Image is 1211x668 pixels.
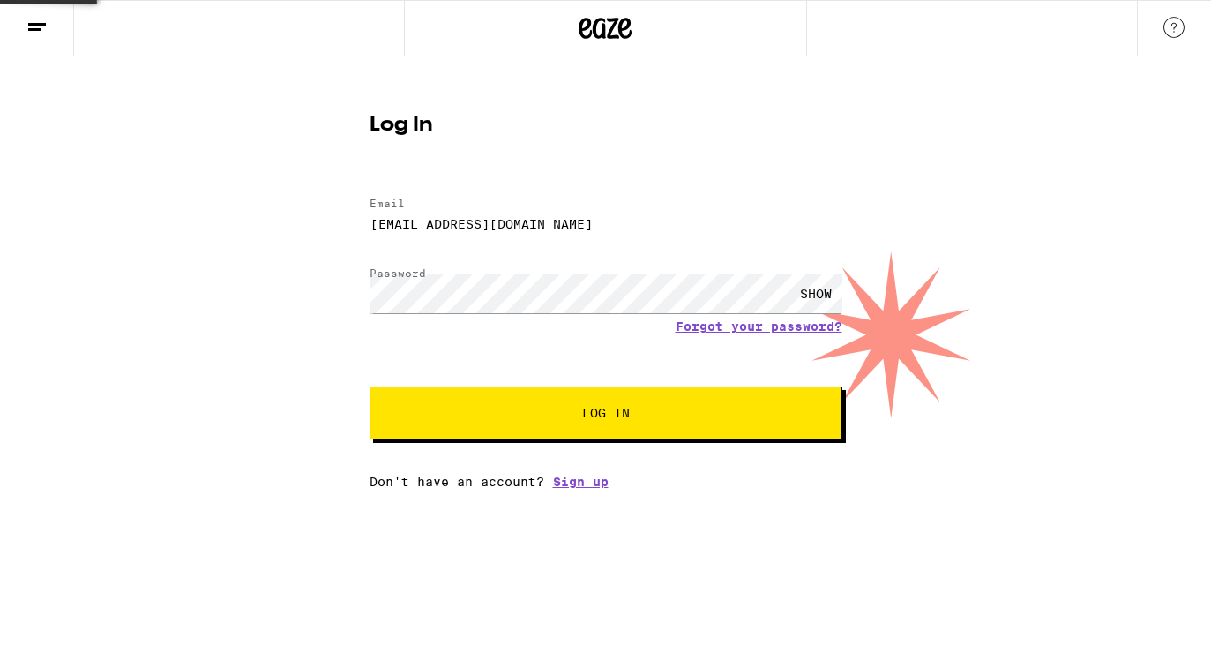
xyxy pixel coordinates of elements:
[370,115,842,136] h1: Log In
[370,198,405,209] label: Email
[553,475,609,489] a: Sign up
[789,274,842,313] div: SHOW
[370,475,842,489] div: Don't have an account?
[370,204,842,244] input: Email
[676,319,842,334] a: Forgot your password?
[370,387,842,439] button: Log In
[370,267,426,279] label: Password
[582,407,630,419] span: Log In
